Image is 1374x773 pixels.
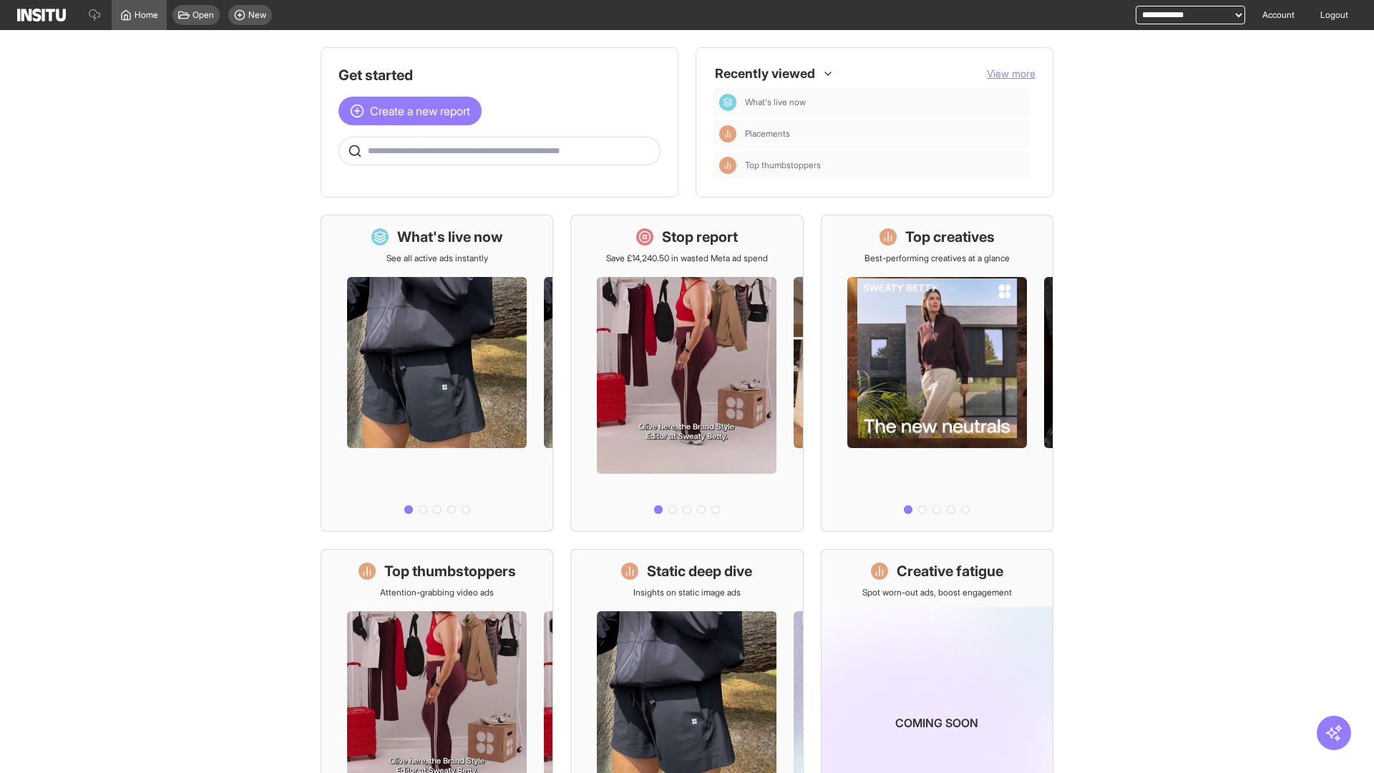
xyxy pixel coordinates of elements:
h1: Get started [338,65,661,85]
h1: Stop report [662,227,738,247]
p: Attention-grabbing video ads [380,587,494,598]
div: Insights [719,125,736,142]
a: Stop reportSave £14,240.50 in wasted Meta ad spend [570,215,803,532]
p: See all active ads instantly [386,253,488,264]
p: Best-performing creatives at a glance [864,253,1010,264]
p: Insights on static image ads [633,587,741,598]
a: What's live nowSee all active ads instantly [321,215,553,532]
span: Placements [745,128,1024,140]
span: New [248,9,266,21]
span: Open [193,9,214,21]
h1: What's live now [397,227,503,247]
span: Placements [745,128,790,140]
button: Create a new report [338,97,482,125]
span: Top thumbstoppers [745,160,821,171]
div: Insights [719,157,736,174]
div: Dashboard [719,94,736,111]
h1: Top thumbstoppers [384,561,516,581]
span: What's live now [745,97,806,108]
span: View more [987,67,1036,79]
h1: Static deep dive [647,561,752,581]
p: Save £14,240.50 in wasted Meta ad spend [606,253,768,264]
a: Top creativesBest-performing creatives at a glance [821,215,1053,532]
span: What's live now [745,97,1024,108]
button: View more [987,67,1036,81]
h1: Top creatives [905,227,995,247]
span: Top thumbstoppers [745,160,1024,171]
span: Home [135,9,158,21]
span: Create a new report [370,102,470,120]
img: Logo [17,9,66,21]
